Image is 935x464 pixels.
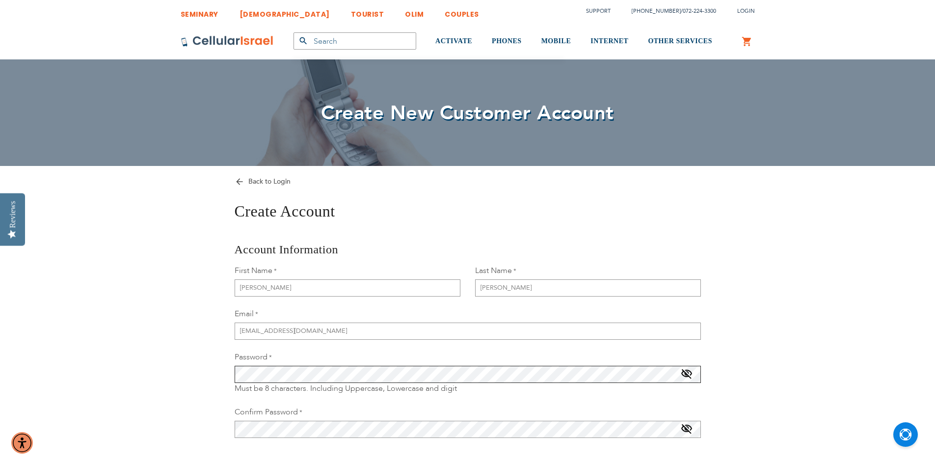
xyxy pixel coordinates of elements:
[351,2,384,21] a: TOURIST
[475,265,512,276] span: Last Name
[590,37,628,45] span: INTERNET
[648,23,712,60] a: OTHER SERVICES
[235,265,272,276] span: First Name
[622,4,716,18] li: /
[294,32,416,50] input: Search
[405,2,424,21] a: OLIM
[235,242,701,258] h3: Account Information
[435,37,472,45] span: ACTIVATE
[435,23,472,60] a: ACTIVATE
[683,7,716,15] a: 072-224-3300
[235,202,335,220] span: Create Account
[235,383,457,394] span: Must be 8 characters. Including Uppercase, Lowercase and digit
[541,23,571,60] a: MOBILE
[648,37,712,45] span: OTHER SERVICES
[181,35,274,47] img: Cellular Israel Logo
[737,7,755,15] span: Login
[235,279,460,297] input: First Name
[240,2,330,21] a: [DEMOGRAPHIC_DATA]
[248,177,291,186] span: Back to Login
[235,323,701,340] input: Email
[235,407,298,417] span: Confirm Password
[445,2,479,21] a: COUPLES
[492,23,522,60] a: PHONES
[181,2,218,21] a: SEMINARY
[8,201,17,228] div: Reviews
[235,352,267,362] span: Password
[492,37,522,45] span: PHONES
[541,37,571,45] span: MOBILE
[321,100,614,127] span: Create New Customer Account
[590,23,628,60] a: INTERNET
[235,177,291,186] a: Back to Login
[235,308,254,319] span: Email
[586,7,611,15] a: Support
[11,432,33,454] div: Accessibility Menu
[475,279,701,297] input: Last Name
[632,7,681,15] a: [PHONE_NUMBER]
